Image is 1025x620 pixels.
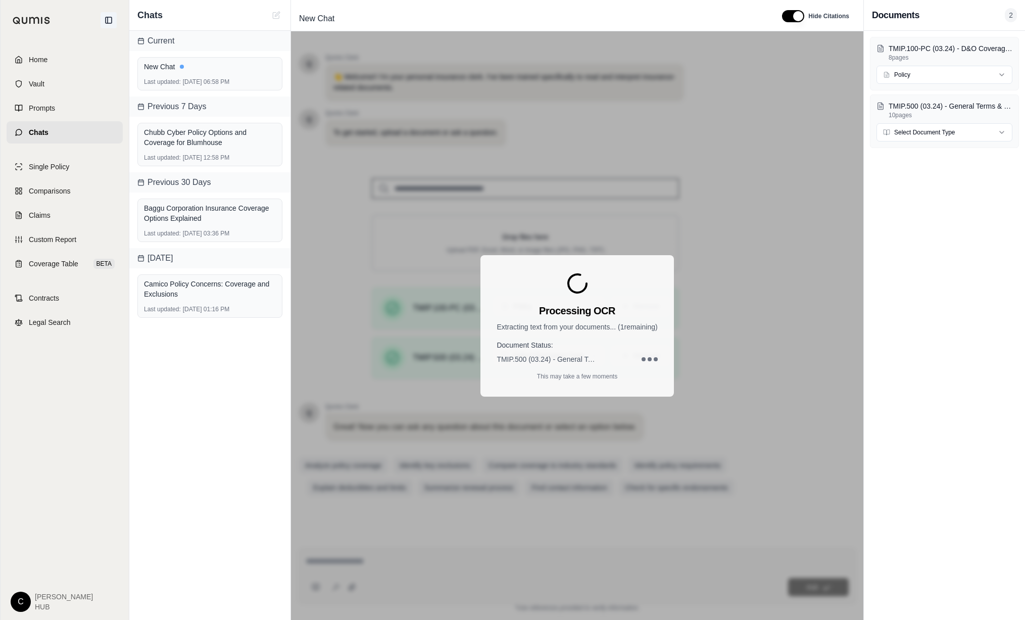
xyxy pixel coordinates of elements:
div: Chubb Cyber Policy Options and Coverage for Blumhouse [144,127,276,148]
span: TMIP.500 (03.24) - General Terms & Conditions Section.pdf [497,354,598,364]
h4: Document Status: [497,340,657,350]
a: Custom Report [7,228,123,251]
span: Last updated: [144,78,181,86]
p: 10 pages [889,111,1012,119]
a: Claims [7,204,123,226]
div: Previous 30 Days [129,172,290,193]
div: Previous 7 Days [129,97,290,117]
span: Single Policy [29,162,69,172]
a: Vault [7,73,123,95]
button: Collapse sidebar [101,12,117,28]
span: Contracts [29,293,59,303]
a: Chats [7,121,123,144]
span: Comparisons [29,186,70,196]
p: TMIP.500 (03.24) - General Terms & Conditions Section.pdf [889,101,1012,111]
div: [DATE] 03:36 PM [144,229,276,237]
span: New Chat [295,11,338,27]
h3: Processing OCR [539,304,615,318]
span: Chats [137,8,163,22]
p: TMIP.100-PC (03.24) - D&O Coverage Section - Private Companies.pdf [889,43,1012,54]
div: Edit Title [295,11,770,27]
div: C [11,592,31,612]
img: Qumis Logo [13,17,51,24]
div: [DATE] 12:58 PM [144,154,276,162]
span: Last updated: [144,154,181,162]
button: Cannot create new chat while OCR is processing [270,9,282,21]
a: Prompts [7,97,123,119]
div: Current [129,31,290,51]
span: Home [29,55,47,65]
span: HUB [35,602,93,612]
a: Comparisons [7,180,123,202]
div: Baggu Corporation Insurance Coverage Options Explained [144,203,276,223]
a: Contracts [7,287,123,309]
a: Legal Search [7,311,123,333]
span: Vault [29,79,44,89]
span: Hide Citations [808,12,849,20]
span: [PERSON_NAME] [35,592,93,602]
p: 8 pages [889,54,1012,62]
span: 2 [1005,8,1017,22]
span: Coverage Table [29,259,78,269]
p: This may take a few moments [537,372,617,380]
p: Extracting text from your documents... ( 1 remaining) [497,322,657,332]
span: Last updated: [144,305,181,313]
div: Camico Policy Concerns: Coverage and Exclusions [144,279,276,299]
a: Home [7,49,123,71]
span: Last updated: [144,229,181,237]
div: [DATE] [129,248,290,268]
span: Custom Report [29,234,76,245]
a: Coverage TableBETA [7,253,123,275]
span: BETA [93,259,115,269]
span: Legal Search [29,317,71,327]
button: TMIP.100-PC (03.24) - D&O Coverage Section - Private Companies.pdf8pages [876,43,1012,62]
a: Single Policy [7,156,123,178]
div: [DATE] 01:16 PM [144,305,276,313]
span: Prompts [29,103,55,113]
div: [DATE] 06:58 PM [144,78,276,86]
h3: Documents [872,8,919,22]
span: Claims [29,210,51,220]
button: TMIP.500 (03.24) - General Terms & Conditions Section.pdf10pages [876,101,1012,119]
div: New Chat [144,62,276,72]
span: Chats [29,127,48,137]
